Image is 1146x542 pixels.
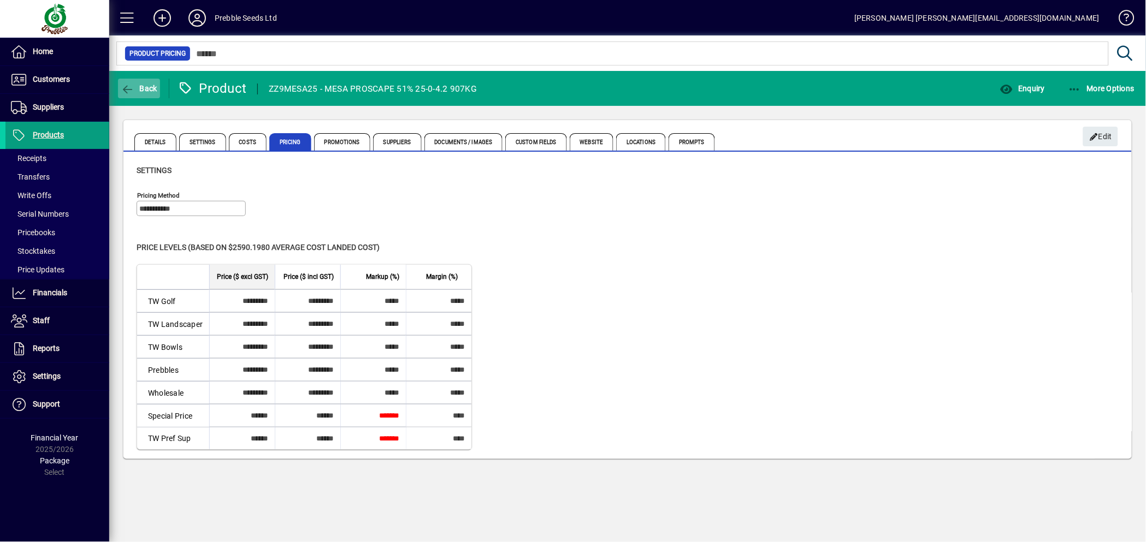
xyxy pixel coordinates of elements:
span: Package [40,456,69,465]
a: Suppliers [5,94,109,121]
a: Reports [5,335,109,362]
span: Pricebooks [11,228,55,237]
span: Locations [616,133,666,151]
span: Settings [137,166,172,175]
td: Special Price [137,404,209,427]
td: TW Landscaper [137,312,209,335]
a: Financials [5,279,109,307]
td: TW Pref Sup [137,427,209,449]
button: More Options [1066,79,1138,98]
div: ZZ9MESA25 - MESA PROSCAPE 51% 25-0-4.2 907KG [269,80,477,98]
span: Prompts [669,133,715,151]
button: Back [118,79,160,98]
a: Pricebooks [5,223,109,242]
span: Settings [33,372,61,380]
span: Financials [33,288,67,297]
span: Product Pricing [129,48,186,59]
button: Profile [180,8,215,28]
span: Suppliers [33,103,64,111]
div: [PERSON_NAME] [PERSON_NAME][EMAIL_ADDRESS][DOMAIN_NAME] [854,9,1100,27]
span: Price levels (based on $2590.1980 Average cost landed cost) [137,243,380,252]
span: Products [33,130,64,139]
span: Stocktakes [11,247,55,255]
button: Enquiry [997,79,1048,98]
a: Receipts [5,149,109,168]
span: Write Offs [11,191,51,200]
span: Details [134,133,176,151]
span: Custom Fields [505,133,566,151]
span: Price Updates [11,265,64,274]
span: Website [570,133,614,151]
span: Serial Numbers [11,210,69,218]
button: Add [145,8,180,28]
span: Back [121,84,157,93]
mat-label: Pricing method [137,192,180,199]
span: Documents / Images [424,133,503,151]
span: Price ($ incl GST) [283,271,334,283]
a: Knowledge Base [1110,2,1132,38]
a: Serial Numbers [5,205,109,223]
td: TW Bowls [137,335,209,358]
a: Support [5,391,109,418]
td: TW Golf [137,289,209,312]
div: Prebble Seeds Ltd [215,9,277,27]
span: Support [33,400,60,408]
a: Stocktakes [5,242,109,260]
td: Prebbles [137,358,209,381]
span: Costs [229,133,267,151]
span: Settings [179,133,226,151]
div: Product [178,80,247,97]
button: Edit [1083,127,1118,146]
span: Reports [33,344,60,353]
a: Price Updates [5,260,109,279]
span: Customers [33,75,70,84]
span: Transfers [11,172,50,181]
span: Home [33,47,53,56]
span: Edit [1089,128,1113,146]
span: Financial Year [31,433,79,442]
span: Promotions [314,133,370,151]
a: Transfers [5,168,109,186]
span: Receipts [11,154,46,163]
span: Markup (%) [366,271,399,283]
span: Margin (%) [426,271,458,283]
span: Pricing [269,133,311,151]
a: Settings [5,363,109,390]
td: Wholesale [137,381,209,404]
a: Customers [5,66,109,93]
app-page-header-button: Back [109,79,169,98]
span: Suppliers [373,133,422,151]
span: More Options [1068,84,1135,93]
a: Staff [5,307,109,335]
a: Write Offs [5,186,109,205]
span: Price ($ excl GST) [217,271,268,283]
span: Enquiry [1000,84,1045,93]
span: Staff [33,316,50,325]
a: Home [5,38,109,65]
